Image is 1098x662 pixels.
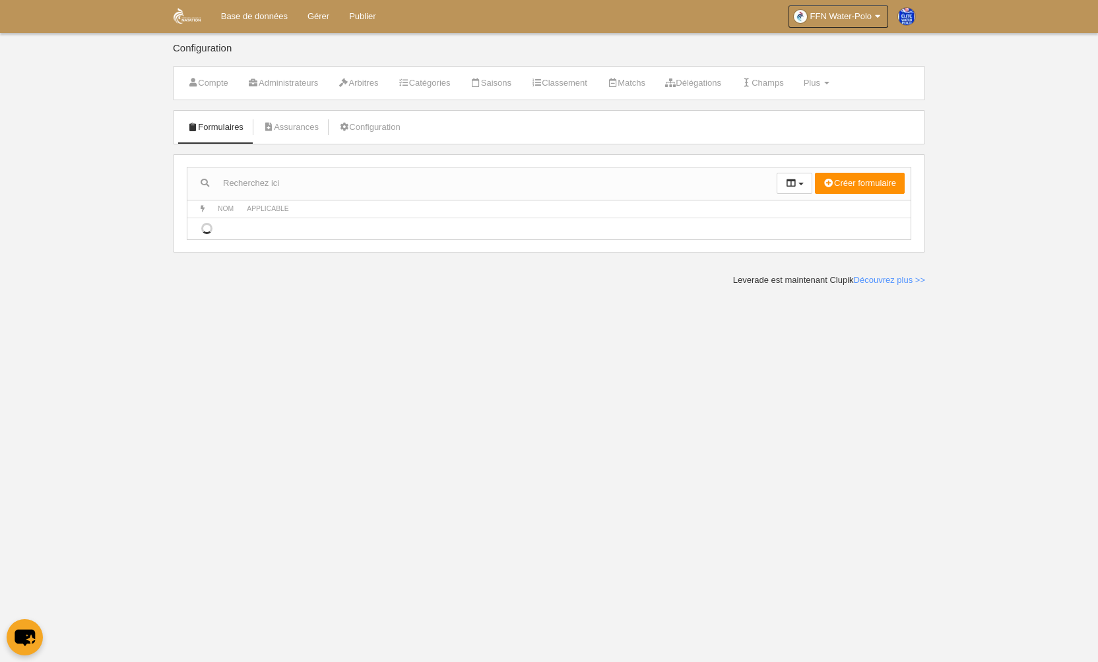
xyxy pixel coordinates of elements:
a: Compte [180,73,236,93]
a: Matchs [600,73,653,93]
a: Délégations [658,73,728,93]
a: Configuration [331,117,408,137]
a: FFN Water-Polo [789,5,888,28]
a: Saisons [463,73,519,93]
a: Classement [524,73,595,93]
button: chat-button [7,619,43,655]
span: Applicable [247,205,289,212]
div: Leverade est maintenant Clupik [733,274,925,286]
img: OaDPB3zQPxTf.30x30.jpg [794,10,807,23]
a: Catégories [391,73,457,93]
img: FFN Water-Polo [174,8,201,24]
span: Nom [218,205,234,212]
a: Champs [734,73,791,93]
span: FFN Water-Polo [810,10,872,23]
div: Configuration [173,43,925,66]
a: Découvrez plus >> [854,275,925,285]
a: Formulaires [180,117,251,137]
a: Administrateurs [241,73,326,93]
input: Recherchez ici [187,173,777,193]
img: PaswSEHnFMei.30x30.jpg [898,8,915,25]
a: Plus [796,73,837,93]
a: Arbitres [331,73,385,93]
span: Plus [804,78,820,88]
button: Créer formulaire [815,173,905,194]
a: Assurances [256,117,326,137]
